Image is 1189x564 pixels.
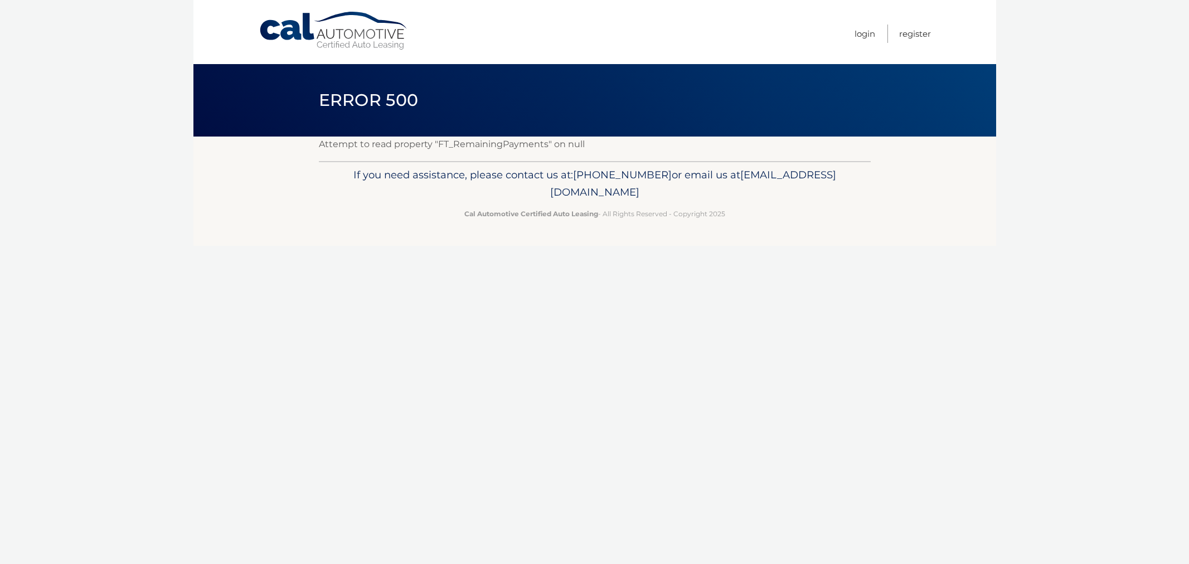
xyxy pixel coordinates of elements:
span: [PHONE_NUMBER] [573,168,672,181]
p: If you need assistance, please contact us at: or email us at [326,166,863,202]
a: Cal Automotive [259,11,409,51]
p: Attempt to read property "FT_RemainingPayments" on null [319,137,871,152]
span: Error 500 [319,90,419,110]
strong: Cal Automotive Certified Auto Leasing [464,210,598,218]
a: Register [899,25,931,43]
p: - All Rights Reserved - Copyright 2025 [326,208,863,220]
a: Login [855,25,875,43]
